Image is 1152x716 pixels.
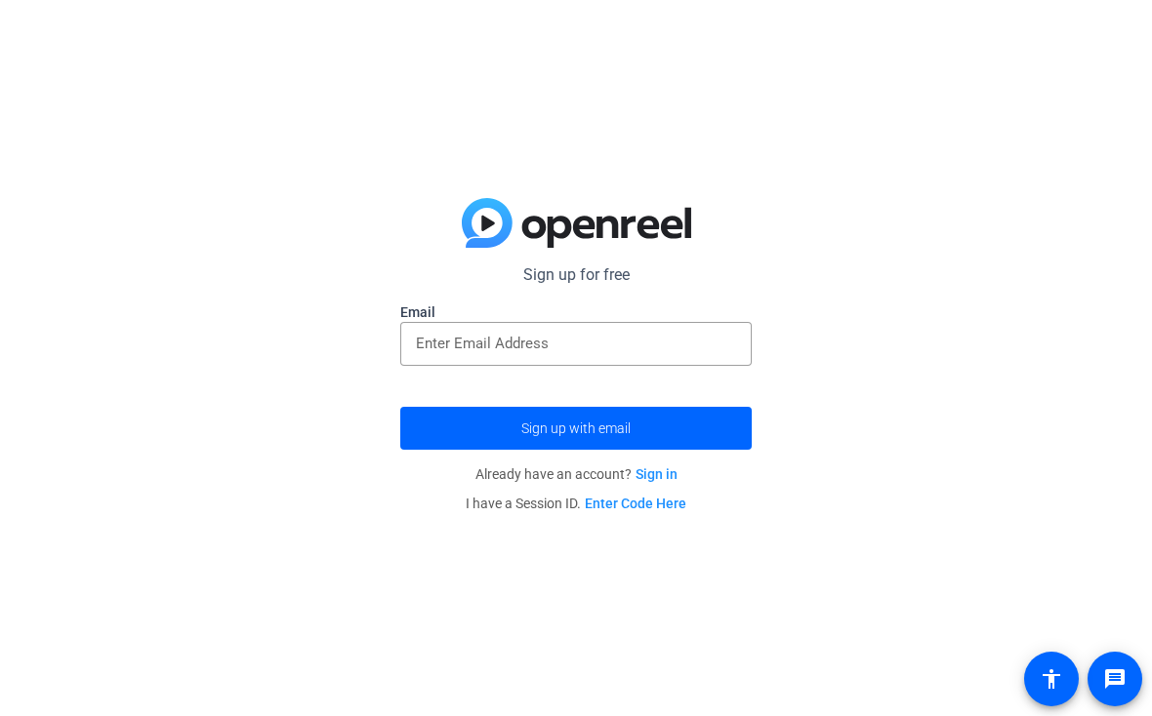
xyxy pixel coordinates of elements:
mat-icon: accessibility [1040,667,1063,691]
mat-icon: message [1103,667,1127,691]
input: Enter Email Address [416,332,736,355]
label: Email [400,302,752,322]
p: Sign up for free [400,263,752,287]
a: Enter Code Here [585,496,686,511]
img: blue-gradient.svg [462,198,691,249]
span: I have a Session ID. [466,496,686,511]
button: Sign up with email [400,407,752,450]
span: Already have an account? [475,466,678,482]
a: Sign in [636,466,678,482]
